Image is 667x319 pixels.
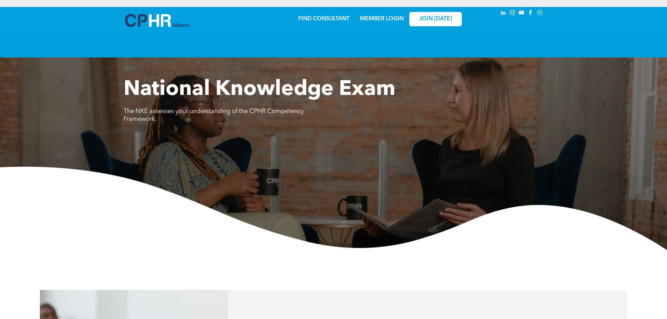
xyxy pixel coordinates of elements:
a: instagram [509,9,516,18]
a: MEMBER LOGIN [360,16,404,22]
span: JOIN [DATE] [419,16,452,22]
a: facebook [527,9,535,18]
a: FIND CONSULTANT [298,16,349,22]
span: National Knowledge Exam [124,79,395,100]
a: youtube [518,9,526,18]
a: Social network [536,9,544,18]
img: A blue and white logo for cp alberta [125,14,189,27]
a: JOIN [DATE] [409,12,462,26]
a: linkedin [500,9,507,18]
span: The NKE assesses your understanding of the CPHR Competency Framework. [124,108,304,122]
